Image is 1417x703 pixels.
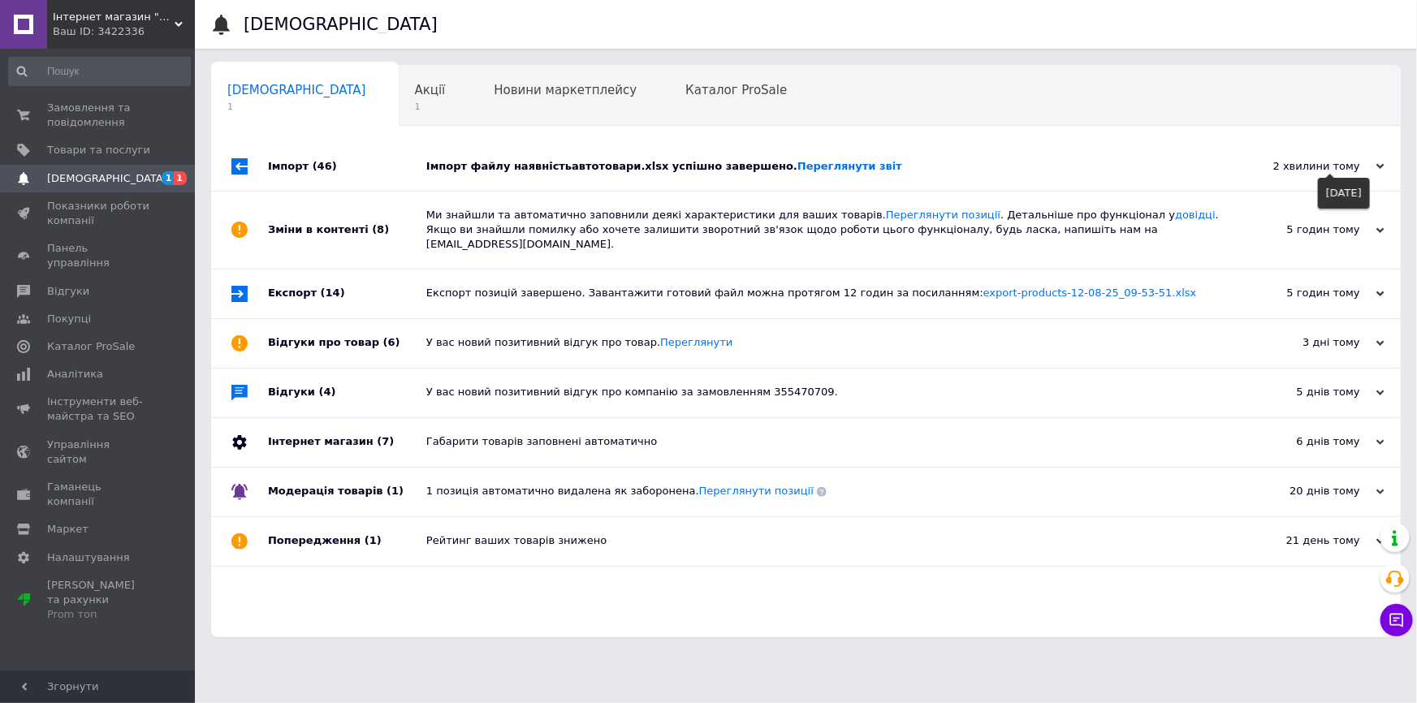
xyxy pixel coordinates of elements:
button: Чат з покупцем [1380,604,1413,636]
span: Показники роботи компанії [47,199,150,228]
span: (1) [365,534,382,546]
div: Відгуки [268,369,426,417]
span: Інструменти веб-майстра та SEO [47,395,150,424]
span: (7) [377,435,394,447]
h1: [DEMOGRAPHIC_DATA] [244,15,438,34]
div: Зміни в контенті [268,192,426,269]
span: Покупці [47,312,91,326]
div: Попередження [268,517,426,566]
div: [DATE] [1318,178,1370,209]
a: Переглянути позиції [699,485,814,497]
div: 1 позиція автоматично видалена як заборонена. [426,484,1222,498]
span: 1 [174,171,187,185]
span: Каталог ProSale [685,83,787,97]
div: 21 день тому [1222,533,1385,548]
div: 5 днів тому [1222,385,1385,399]
span: Управління сайтом [47,438,150,467]
span: Налаштування [47,550,130,565]
div: 20 днів тому [1222,484,1385,498]
div: Імпорт файлу наявністьавтотовари.xlsx успішно завершено. [426,159,1222,174]
div: Prom топ [47,607,150,622]
div: Інтернет магазин [268,418,426,467]
span: (1) [387,485,404,497]
div: 5 годин тому [1222,286,1385,300]
span: 1 [227,101,366,113]
span: Маркет [47,522,89,537]
span: Замовлення та повідомлення [47,101,150,130]
div: 6 днів тому [1222,434,1385,449]
span: [PERSON_NAME] та рахунки [47,578,150,623]
span: (6) [383,336,400,348]
span: (46) [313,160,337,172]
div: Модерація товарів [268,468,426,516]
div: Експорт [268,270,426,318]
span: (4) [319,386,336,398]
div: Рейтинг ваших товарів знижено [426,533,1222,548]
span: Аналітика [47,367,103,382]
span: Гаманець компанії [47,480,150,509]
div: 2 хвилини тому [1222,159,1385,174]
div: 3 дні тому [1222,335,1385,350]
span: 1 [415,101,446,113]
span: Каталог ProSale [47,339,135,354]
a: довідці [1175,209,1216,221]
span: Акції [415,83,446,97]
div: 5 годин тому [1222,222,1385,237]
span: 1 [162,171,175,185]
input: Пошук [8,57,191,86]
span: Інтернет магазин "ТехБаза" [53,10,175,24]
span: (14) [321,287,345,299]
span: [DEMOGRAPHIC_DATA] [47,171,167,186]
div: У вас новий позитивний відгук про компанію за замовленням 355470709. [426,385,1222,399]
div: Габарити товарів заповнені автоматично [426,434,1222,449]
span: Панель управління [47,241,150,270]
div: Ваш ID: 3422336 [53,24,195,39]
div: Імпорт [268,142,426,191]
a: Переглянути [660,336,732,348]
div: У вас новий позитивний відгук про товар. [426,335,1222,350]
span: Новини маркетплейсу [494,83,637,97]
a: export-products-12-08-25_09-53-51.xlsx [983,287,1197,299]
span: [DEMOGRAPHIC_DATA] [227,83,366,97]
a: Переглянути звіт [797,160,902,172]
div: Відгуки про товар [268,319,426,368]
span: Відгуки [47,284,89,299]
div: Ми знайшли та автоматично заповнили деякі характеристики для ваших товарів. . Детальніше про функ... [426,208,1222,252]
span: Товари та послуги [47,143,150,157]
a: Переглянути позиції [886,209,1000,221]
div: Експорт позицій завершено. Завантажити готовий файл можна протягом 12 годин за посиланням: [426,286,1222,300]
span: (8) [372,223,389,235]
